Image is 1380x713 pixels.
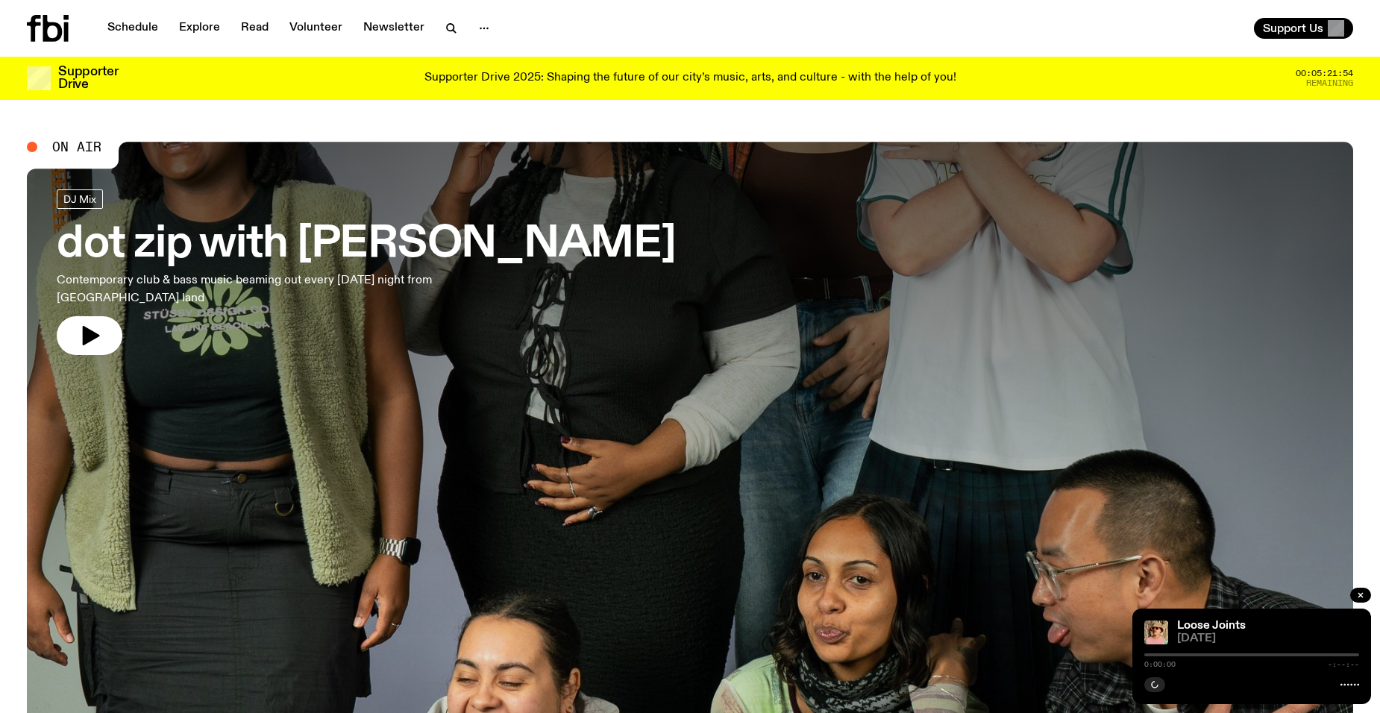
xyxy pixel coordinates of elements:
[57,189,103,209] a: DJ Mix
[170,18,229,39] a: Explore
[1296,69,1353,78] span: 00:05:21:54
[1177,633,1359,644] span: [DATE]
[58,66,118,91] h3: Supporter Drive
[63,193,96,204] span: DJ Mix
[57,224,676,266] h3: dot zip with [PERSON_NAME]
[232,18,277,39] a: Read
[1177,620,1246,632] a: Loose Joints
[1144,621,1168,644] img: Tyson stands in front of a paperbark tree wearing orange sunglasses, a suede bucket hat and a pin...
[424,72,956,85] p: Supporter Drive 2025: Shaping the future of our city’s music, arts, and culture - with the help o...
[280,18,351,39] a: Volunteer
[1144,661,1176,668] span: 0:00:00
[1328,661,1359,668] span: -:--:--
[98,18,167,39] a: Schedule
[354,18,433,39] a: Newsletter
[57,271,439,307] p: Contemporary club & bass music beaming out every [DATE] night from [GEOGRAPHIC_DATA] land
[1254,18,1353,39] button: Support Us
[52,140,101,154] span: On Air
[1263,22,1323,35] span: Support Us
[57,189,676,355] a: dot zip with [PERSON_NAME]Contemporary club & bass music beaming out every [DATE] night from [GEO...
[1306,79,1353,87] span: Remaining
